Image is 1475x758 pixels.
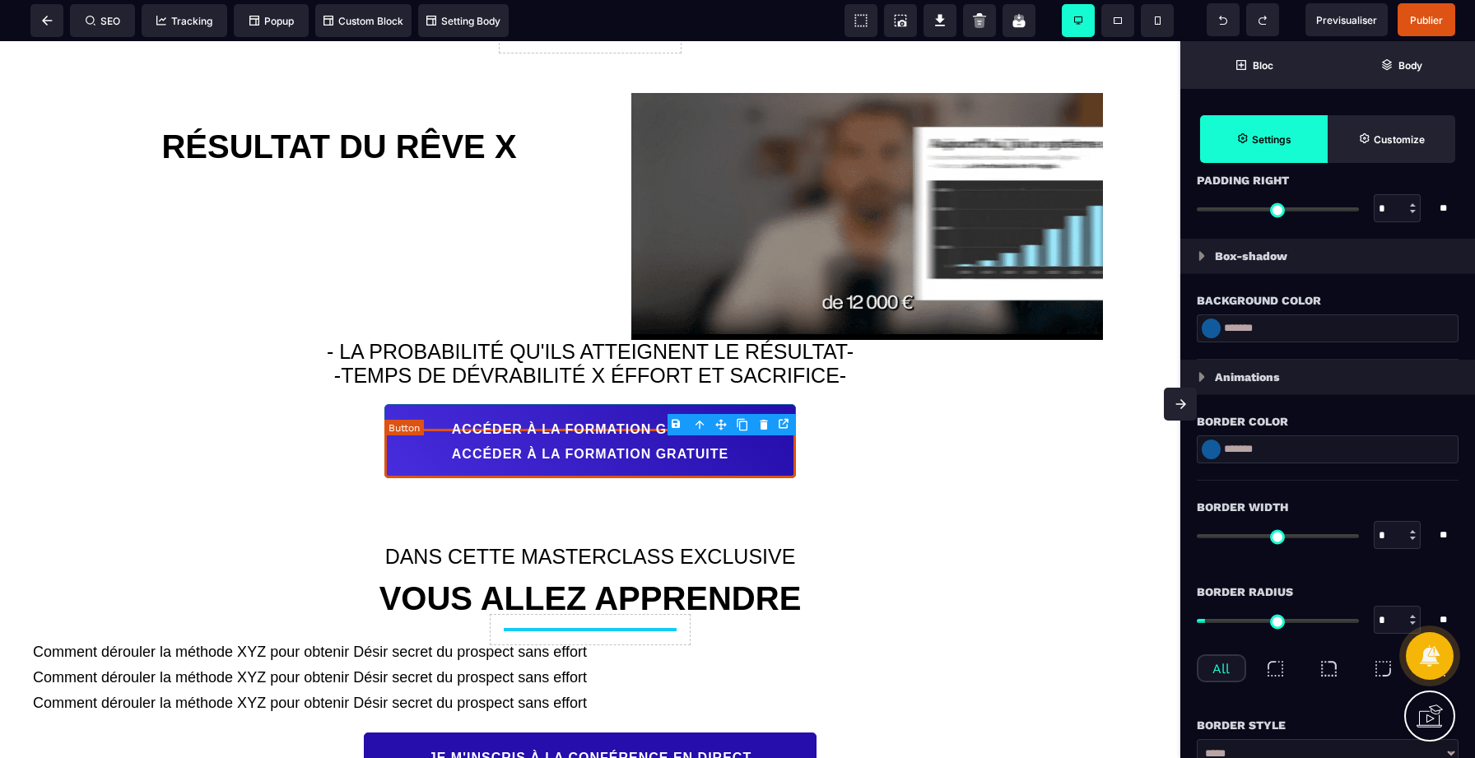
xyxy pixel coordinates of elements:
[1374,133,1425,146] strong: Customize
[1410,14,1443,26] span: Publier
[1215,246,1287,266] p: Box-shadow
[25,624,1156,649] text: Comment dérouler la méthode XYZ pour obtenir Désir secret du prospect sans effort
[363,691,815,741] button: JE M'INSCRIS À LA CONFÉRENCE EN DIRECT
[156,15,212,27] span: Tracking
[775,415,796,433] div: Open the link Modal
[1215,367,1280,387] p: Animations
[1200,115,1328,163] span: Settings
[383,363,793,412] button: ACCÉDER À LA FORMATION GRATUITE
[1253,59,1273,72] strong: Bloc
[1398,59,1422,72] strong: Body
[323,15,403,27] span: Custom Block
[1328,115,1455,163] span: Open Style Manager
[88,85,590,127] h1: RÉSULTAT DU RÊVE X
[1328,41,1475,89] span: Open Layer Manager
[1373,658,1394,679] img: bottom-right-radius.9d9d0345.svg
[1198,251,1205,261] img: loading
[327,299,854,346] span: - LA PROBABILITÉ QU'ILS ATTEIGNENT LE RÉSULTAT- -TEMPS DE DÉVRABILITÉ X ÉFFORT ET SACRIFICE-
[1265,658,1286,679] img: top-left-radius.822a4e29.svg
[426,15,500,27] span: Setting Body
[884,4,917,37] span: Screenshot
[1197,497,1288,517] span: Border Width
[1180,41,1328,89] span: Open Blocks
[383,388,793,437] button: ACCÉDER À LA FORMATION GRATUITE
[25,649,1156,675] text: Comment dérouler la méthode XYZ pour obtenir Désir secret du prospect sans effort
[1197,412,1459,431] div: Border Color
[249,15,294,27] span: Popup
[1305,3,1388,36] span: Preview
[1197,291,1459,310] div: Background Color
[1319,658,1339,679] img: top-right-radius.9e58d49b.svg
[1252,133,1291,146] strong: Settings
[1316,14,1377,26] span: Previsualiser
[385,504,796,527] span: DANS CETTE MASTERCLASS EXCLUSIVE
[631,52,1103,299] img: ebd01139a3ccbbfbeff12f53acd2016d_VSL_JOAN_3.mp4-low.gif
[86,15,120,27] span: SEO
[25,598,1156,624] text: Comment dérouler la méthode XYZ pour obtenir Désir secret du prospect sans effort
[1197,170,1289,190] span: Padding Right
[1197,582,1293,602] span: Border Radius
[845,4,877,37] span: View components
[1197,715,1459,735] div: Border Style
[12,537,1168,579] h1: VOUS ALLEZ APPRENDRE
